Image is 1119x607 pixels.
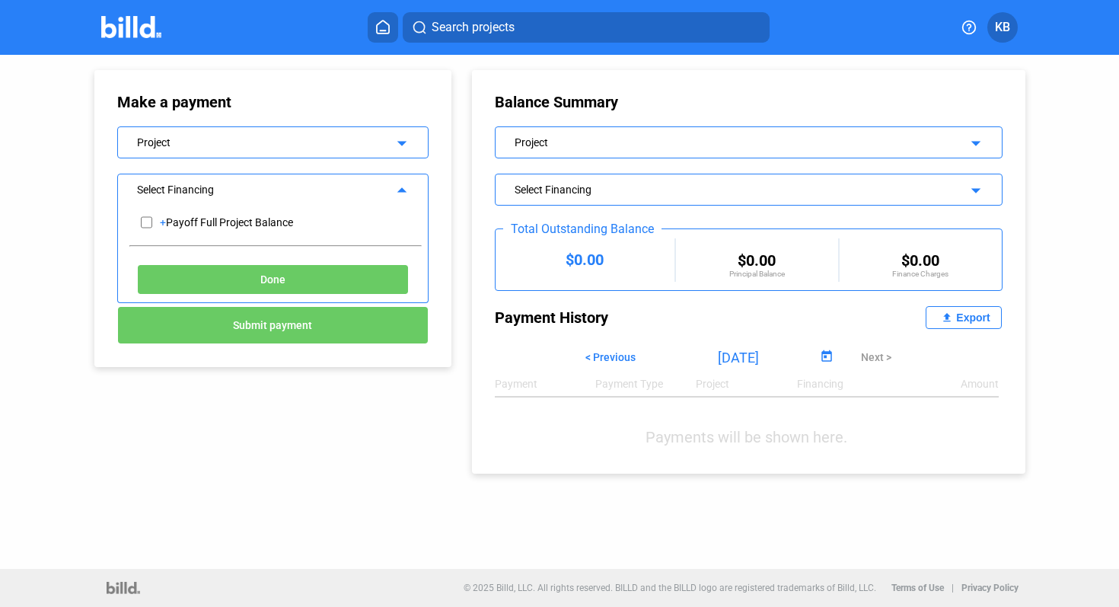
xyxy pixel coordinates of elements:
div: Project [696,378,796,390]
div: $0.00 [496,251,674,269]
div: Amount [961,378,999,390]
span: < Previous [585,351,636,363]
mat-icon: arrow_drop_down [391,132,409,150]
button: < Previous [574,344,647,370]
span: Search projects [432,18,515,37]
div: Total Outstanding Balance [503,222,662,236]
b: Privacy Policy [961,583,1019,593]
img: logo [107,582,139,594]
button: Next > [850,344,903,370]
div: Finance Charges [840,270,1002,278]
button: Open calendar [816,347,837,368]
div: Payment Type [595,378,696,390]
span: Submit payment [233,320,312,332]
div: $0.00 [676,251,838,270]
div: Payoff Full Project Balance [166,216,293,228]
button: KB [987,12,1018,43]
div: Balance Summary [495,93,1003,111]
button: Done [137,264,409,295]
div: + [160,216,166,228]
div: Principal Balance [676,270,838,278]
div: Project [137,133,381,149]
button: Submit payment [117,306,429,344]
b: Terms of Use [891,583,944,593]
div: Payment [495,378,595,390]
div: Payments will be shown here. [495,428,999,446]
button: Search projects [403,12,770,43]
span: KB [995,18,1010,37]
span: Next > [861,351,891,363]
mat-icon: file_upload [938,308,956,327]
mat-icon: arrow_drop_up [391,179,409,197]
div: $0.00 [840,251,1002,270]
div: Select Financing [515,181,936,196]
div: Make a payment [117,93,304,111]
button: Export [926,306,1002,329]
div: Export [956,311,990,324]
div: Project [515,133,936,149]
mat-icon: arrow_drop_down [964,132,983,150]
span: Done [260,274,285,286]
p: | [952,583,954,593]
p: © 2025 Billd, LLC. All rights reserved. BILLD and the BILLD logo are registered trademarks of Bil... [464,583,876,593]
div: Select Financing [137,181,381,196]
div: Payment History [495,306,748,329]
mat-icon: arrow_drop_down [964,179,983,197]
div: Financing [797,378,897,390]
img: Billd Company Logo [101,16,161,38]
